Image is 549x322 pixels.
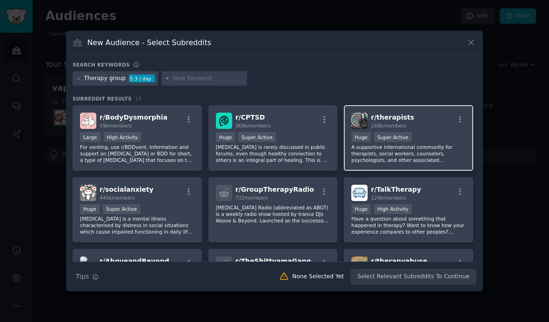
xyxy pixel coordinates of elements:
[216,132,235,142] div: Huge
[80,185,96,201] img: socialanxiety
[103,204,141,214] div: Super Active
[371,195,406,201] span: 124k members
[104,132,141,142] div: High Activity
[100,257,169,265] span: r/ AboveandBeyond
[173,74,244,83] input: New Keyword
[374,204,412,214] div: High Activity
[73,61,130,68] h3: Search keywords
[80,144,194,163] p: For venting, use r/BDDvent. Information and support on [MEDICAL_DATA] or BDD for short, a type of...
[80,215,194,235] p: [MEDICAL_DATA] is a mental illness characterised by distress in social situations which cause imp...
[73,268,102,285] button: Tips
[351,113,368,129] img: therapists
[129,74,155,83] div: 5.3 / day
[292,273,344,281] div: None Selected Yet
[80,256,96,273] img: AboveandBeyond
[84,74,126,83] div: Therapy group
[374,132,412,142] div: Super Active
[351,144,466,163] p: A supportive international community for therapists, social workers, counselors, psychologists, a...
[371,114,414,121] span: r/ therapists
[235,195,268,201] span: 732 members
[87,38,211,47] h3: New Audience - Select Subreddits
[351,185,368,201] img: TalkTherapy
[351,256,368,273] img: therapyabuse
[351,132,371,142] div: Huge
[235,257,311,265] span: r/ TheShittyamaGang
[216,144,330,163] p: [MEDICAL_DATA] is rarely discussed in public forums, even though healthy connection to others is ...
[371,186,421,193] span: r/ TalkTherapy
[135,96,141,101] span: 19
[73,95,132,102] span: Subreddit Results
[371,257,427,265] span: r/ therapyabuse
[80,204,100,214] div: Huge
[351,204,371,214] div: Huge
[235,123,271,128] span: 369k members
[235,186,314,193] span: r/ GroupTherapyRadio
[80,113,96,129] img: BodyDysmorphia
[100,123,132,128] span: 59k members
[216,113,232,129] img: CPTSD
[76,272,89,282] span: Tips
[100,114,167,121] span: r/ BodyDysmorphia
[80,132,100,142] div: Large
[235,114,265,121] span: r/ CPTSD
[100,195,135,201] span: 445k members
[216,204,330,224] p: [MEDICAL_DATA] Radio (abbreviated as ABGT) is a weekly radio show hosted by trance DJs Above & Be...
[371,123,406,128] span: 168k members
[100,186,154,193] span: r/ socialanxiety
[238,132,276,142] div: Super Active
[351,215,466,235] p: Have a question about something that happened in therapy? Want to know how your experience compar...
